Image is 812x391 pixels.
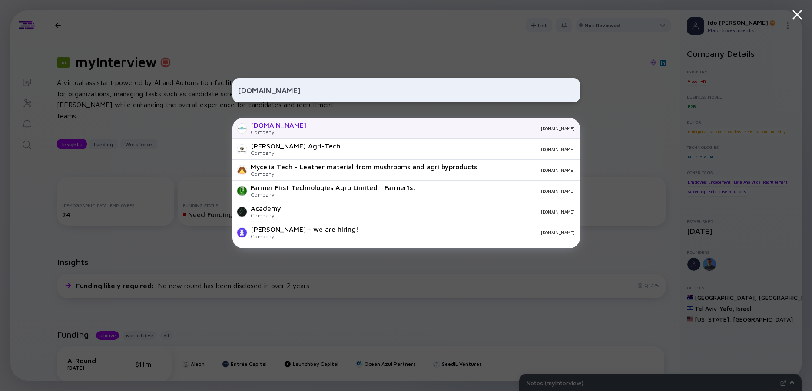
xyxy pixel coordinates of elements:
[251,184,416,191] div: Farmer First Technologies Agro Limited : Farmer1st
[313,126,575,131] div: [DOMAIN_NAME]
[251,121,306,129] div: [DOMAIN_NAME]
[251,191,416,198] div: Company
[251,233,358,240] div: Company
[484,168,575,173] div: [DOMAIN_NAME]
[288,209,575,214] div: [DOMAIN_NAME]
[251,129,306,135] div: Company
[251,163,477,171] div: Mycelia Tech - Leather material from mushrooms and agri byproducts
[365,230,575,235] div: [DOMAIN_NAME]
[238,82,575,98] input: Search Company or Investor...
[251,150,340,156] div: Company
[423,188,575,194] div: [DOMAIN_NAME]
[347,147,575,152] div: [DOMAIN_NAME]
[251,204,281,212] div: Academy
[251,246,274,254] div: [URL]
[251,142,340,150] div: [PERSON_NAME] Agri-Tech
[251,212,281,219] div: Company
[251,171,477,177] div: Company
[251,225,358,233] div: [PERSON_NAME] - we are hiring!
